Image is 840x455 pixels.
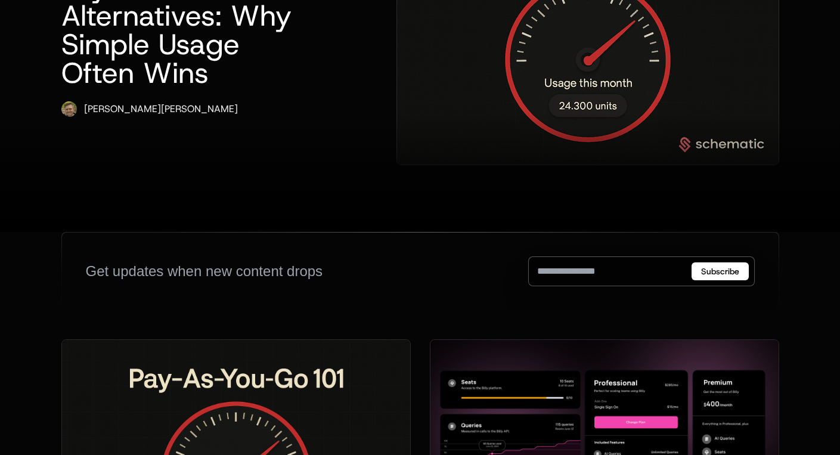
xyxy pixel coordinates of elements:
img: Ryan Echternacht [61,101,77,117]
div: [PERSON_NAME] [PERSON_NAME] [84,102,238,116]
button: Subscribe [692,262,749,280]
div: Get updates when new content drops [86,262,323,281]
